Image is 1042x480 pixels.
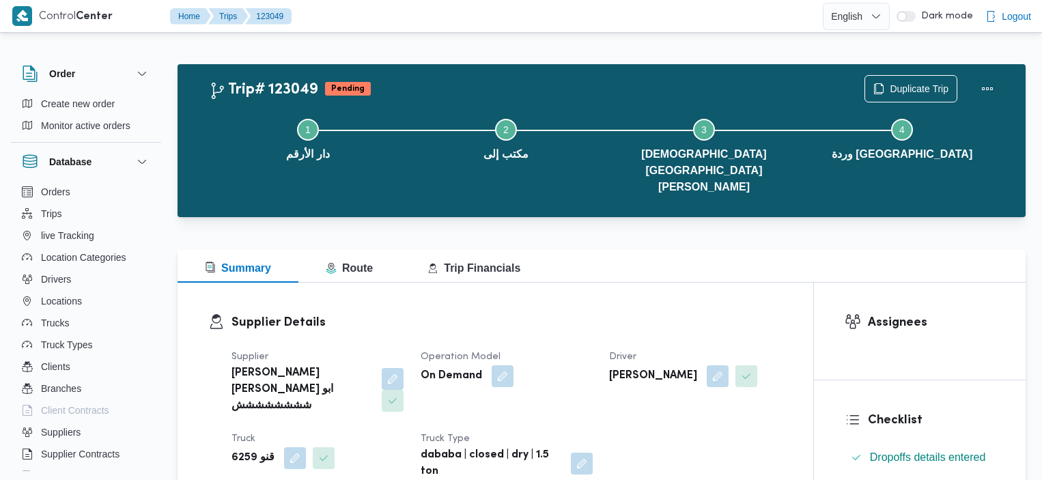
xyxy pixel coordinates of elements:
[899,124,905,135] span: 4
[870,451,986,463] span: Dropoffs details entered
[616,146,792,195] span: [DEMOGRAPHIC_DATA][GEOGRAPHIC_DATA][PERSON_NAME]
[16,421,156,443] button: Suppliers
[845,447,995,468] button: Dropoffs details entered
[16,378,156,399] button: Branches
[974,75,1001,102] button: Actions
[832,146,972,163] span: وردة [GEOGRAPHIC_DATA]
[11,93,161,142] div: Order
[49,154,91,170] h3: Database
[209,102,407,173] button: دار الأرقم
[890,81,948,97] span: Duplicate Trip
[16,334,156,356] button: Truck Types
[16,93,156,115] button: Create new order
[609,352,636,361] span: Driver
[41,380,81,397] span: Branches
[170,8,211,25] button: Home
[16,312,156,334] button: Trucks
[16,115,156,137] button: Monitor active orders
[22,66,150,82] button: Order
[305,124,311,135] span: 1
[16,181,156,203] button: Orders
[980,3,1037,30] button: Logout
[41,358,70,375] span: Clients
[41,96,115,112] span: Create new order
[701,124,707,135] span: 3
[245,8,292,25] button: 123049
[231,365,372,414] b: [PERSON_NAME] [PERSON_NAME] ابو شششششششش
[231,352,268,361] span: Supplier
[231,313,783,332] h3: Supplier Details
[231,450,274,466] b: قنو 6259
[12,6,32,26] img: X8yXhbKr1z7QwAAAABJRU5ErkJggg==
[22,154,150,170] button: Database
[605,102,803,206] button: [DEMOGRAPHIC_DATA][GEOGRAPHIC_DATA][PERSON_NAME]
[427,262,520,274] span: Trip Financials
[49,66,75,82] h3: Order
[421,434,470,443] span: Truck Type
[41,227,94,244] span: live Tracking
[609,368,697,384] b: [PERSON_NAME]
[209,81,318,99] h2: Trip# 123049
[407,102,605,173] button: مكتب إلى
[41,293,82,309] span: Locations
[41,184,70,200] span: Orders
[868,313,995,332] h3: Assignees
[421,368,482,384] b: On Demand
[421,352,501,361] span: Operation Model
[421,447,562,480] b: dababa | closed | dry | 1.5 ton
[16,225,156,246] button: live Tracking
[16,203,156,225] button: Trips
[503,124,509,135] span: 2
[41,206,62,222] span: Trips
[41,117,130,134] span: Monitor active orders
[14,425,57,466] iframe: chat widget
[325,82,371,96] span: Pending
[483,146,528,163] span: مكتب إلى
[16,443,156,465] button: Supplier Contracts
[1002,8,1031,25] span: Logout
[41,315,69,331] span: Trucks
[11,181,161,477] div: Database
[41,446,119,462] span: Supplier Contracts
[231,434,255,443] span: Truck
[16,246,156,268] button: Location Categories
[803,102,1001,173] button: وردة [GEOGRAPHIC_DATA]
[208,8,248,25] button: Trips
[870,449,986,466] span: Dropoffs details entered
[16,399,156,421] button: Client Contracts
[16,356,156,378] button: Clients
[205,262,271,274] span: Summary
[41,249,126,266] span: Location Categories
[41,271,71,287] span: Drivers
[41,402,109,419] span: Client Contracts
[868,411,995,429] h3: Checklist
[16,290,156,312] button: Locations
[326,262,373,274] span: Route
[864,75,957,102] button: Duplicate Trip
[41,424,81,440] span: Suppliers
[331,85,365,93] b: Pending
[286,146,329,163] span: دار الأرقم
[76,12,113,22] b: Center
[916,11,973,22] span: Dark mode
[41,337,92,353] span: Truck Types
[16,268,156,290] button: Drivers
